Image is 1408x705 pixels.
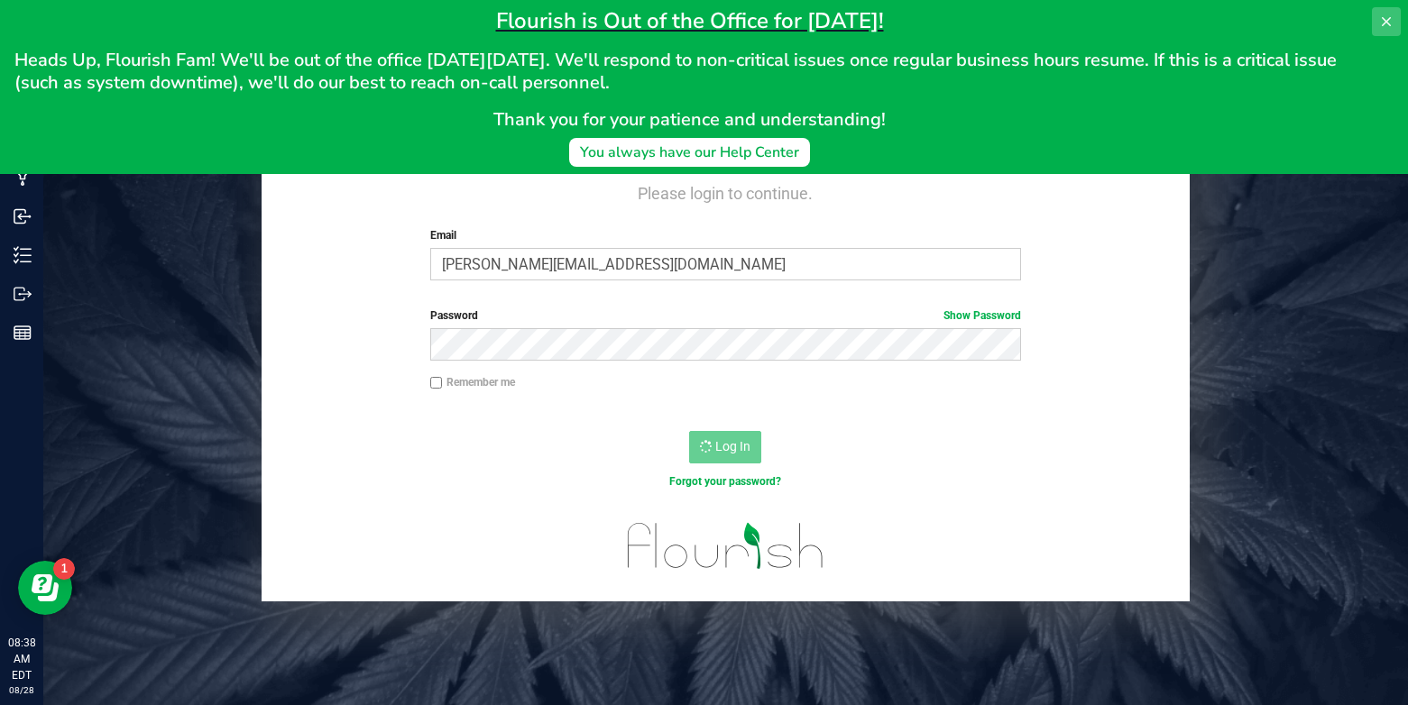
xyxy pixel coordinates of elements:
label: Email [430,227,1022,243]
inline-svg: Inbound [14,207,32,225]
div: You always have our Help Center [580,142,799,163]
button: Log In [689,431,761,463]
a: Forgot your password? [669,475,781,488]
span: Log In [715,439,750,453]
iframe: Resource center unread badge [53,558,75,580]
img: flourish_logo.svg [610,508,842,583]
inline-svg: Reports [14,324,32,342]
span: Heads Up, Flourish Fam! We'll be out of the office [DATE][DATE]. We'll respond to non-critical is... [14,48,1341,95]
inline-svg: Inventory [14,246,32,264]
inline-svg: Outbound [14,285,32,303]
h4: Please login to continue. [262,180,1190,202]
label: Remember me [430,374,515,390]
p: 08/28 [8,683,35,697]
inline-svg: Manufacturing [14,169,32,187]
a: Show Password [943,309,1021,322]
span: Thank you for your patience and understanding! [493,107,886,132]
p: 08:38 AM EDT [8,635,35,683]
iframe: Resource center [18,561,72,615]
span: Flourish is Out of the Office for [DATE]! [496,6,884,35]
input: Remember me [430,377,443,389]
span: Password [430,309,478,322]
